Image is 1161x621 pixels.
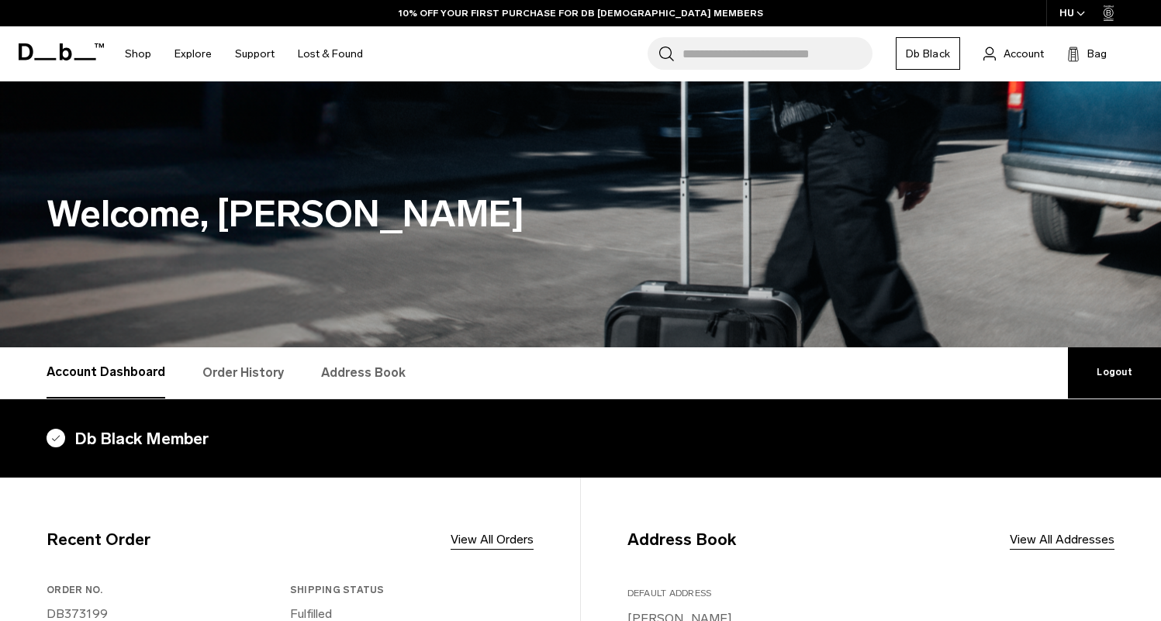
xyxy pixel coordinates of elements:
a: Account Dashboard [47,347,165,398]
span: Default Address [627,588,712,599]
a: DB373199 [47,606,108,621]
h4: Recent Order [47,527,150,552]
a: Db Black [896,37,960,70]
a: View All Addresses [1010,530,1114,549]
a: Support [235,26,275,81]
span: Bag [1087,46,1107,62]
h4: Address Book [627,527,736,552]
a: Order History [202,347,284,398]
a: Shop [125,26,151,81]
h1: Welcome, [PERSON_NAME] [47,187,1114,242]
nav: Main Navigation [113,26,375,81]
a: Logout [1068,347,1161,398]
a: Address Book [321,347,406,398]
a: Account [983,44,1044,63]
h3: Shipping Status [290,583,527,597]
a: View All Orders [451,530,534,549]
a: Explore [174,26,212,81]
button: Bag [1067,44,1107,63]
a: 10% OFF YOUR FIRST PURCHASE FOR DB [DEMOGRAPHIC_DATA] MEMBERS [399,6,763,20]
h4: Db Black Member [47,426,1114,451]
span: Account [1004,46,1044,62]
a: Lost & Found [298,26,363,81]
h3: Order No. [47,583,284,597]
